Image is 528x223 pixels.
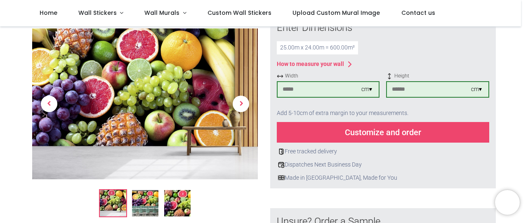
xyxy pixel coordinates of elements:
[32,28,258,179] img: Fresh Fruit Kitchen Wall Mural Wallpaper - Mod2
[207,9,271,17] span: Custom Wall Stickers
[292,9,380,17] span: Upload Custom Mural Image
[277,148,489,156] div: Free tracked delivery
[495,190,520,215] iframe: Brevo live chat
[386,73,489,80] span: Height
[277,21,489,35] div: Enter Dimensions
[41,96,57,112] span: Previous
[471,85,482,94] div: cm ▾
[278,174,285,181] img: uk
[32,51,66,157] a: Previous
[164,190,191,217] img: WS-50198-03
[277,174,489,182] div: Made in [GEOGRAPHIC_DATA], Made for You
[132,190,158,217] img: WS-50198-02
[277,122,489,143] div: Customize and order
[361,85,372,94] div: cm ▾
[40,9,57,17] span: Home
[100,190,126,217] img: Fresh Fruit Kitchen Wall Mural Wallpaper - Mod2
[78,9,117,17] span: Wall Stickers
[277,60,344,68] div: How to measure your wall
[224,51,258,157] a: Next
[277,161,489,169] div: Dispatches Next Business Day
[401,9,435,17] span: Contact us
[233,96,249,112] span: Next
[277,104,489,122] div: Add 5-10cm of extra margin to your measurements.
[277,73,379,80] span: Width
[144,9,179,17] span: Wall Murals
[277,41,358,54] div: 25.00 m x 24.00 m = 600.00 m²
